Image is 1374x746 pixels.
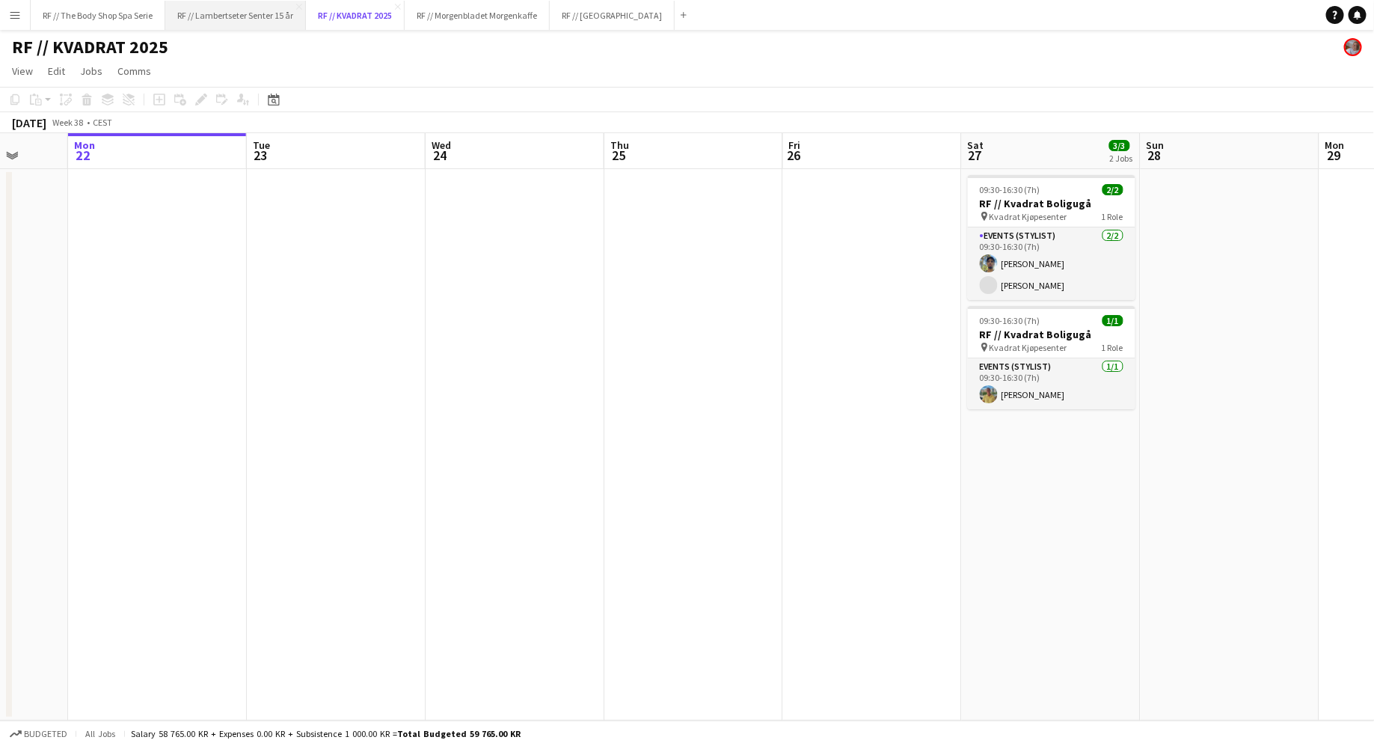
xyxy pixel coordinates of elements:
span: Wed [432,138,451,152]
span: Kvadrat Kjøpesenter [990,342,1067,353]
span: Comms [117,64,151,78]
span: Week 38 [49,117,87,128]
span: 3/3 [1109,140,1130,151]
div: 2 Jobs [1110,153,1133,164]
span: All jobs [82,728,118,739]
span: 1 Role [1102,342,1123,353]
button: RF // Morgenbladet Morgenkaffe [405,1,550,30]
span: Budgeted [24,729,67,739]
app-user-avatar: Tina Raugstad [1344,38,1362,56]
span: Sat [968,138,984,152]
button: RF // [GEOGRAPHIC_DATA] [550,1,675,30]
span: Mon [1325,138,1345,152]
span: Total Budgeted 59 765.00 KR [397,728,521,739]
h3: RF // Kvadrat Boligugå [968,328,1135,341]
span: View [12,64,33,78]
app-card-role: Events (Stylist)2/209:30-16:30 (7h)[PERSON_NAME][PERSON_NAME] [968,227,1135,300]
a: Comms [111,61,157,81]
button: RF // KVADRAT 2025 [306,1,405,30]
span: 22 [72,147,95,164]
span: 09:30-16:30 (7h) [980,184,1040,195]
span: 1/1 [1102,315,1123,326]
span: Tue [253,138,270,152]
a: View [6,61,39,81]
span: Jobs [80,64,102,78]
span: 24 [429,147,451,164]
a: Jobs [74,61,108,81]
span: 1 Role [1102,211,1123,222]
span: 23 [251,147,270,164]
span: 27 [966,147,984,164]
span: Edit [48,64,65,78]
a: Edit [42,61,71,81]
app-card-role: Events (Stylist)1/109:30-16:30 (7h)[PERSON_NAME] [968,358,1135,409]
span: 2/2 [1102,184,1123,195]
span: 28 [1144,147,1165,164]
span: Mon [74,138,95,152]
span: Kvadrat Kjøpesenter [990,211,1067,222]
span: 26 [787,147,801,164]
button: Budgeted [7,726,70,742]
span: Sun [1147,138,1165,152]
button: RF // Lambertseter Senter 15 år [165,1,306,30]
h3: RF // Kvadrat Boligugå [968,197,1135,210]
div: CEST [93,117,112,128]
span: 29 [1323,147,1345,164]
button: RF // The Body Shop Spa Serie [31,1,165,30]
app-job-card: 09:30-16:30 (7h)2/2RF // Kvadrat Boligugå Kvadrat Kjøpesenter1 RoleEvents (Stylist)2/209:30-16:30... [968,175,1135,300]
span: Thu [610,138,629,152]
span: 09:30-16:30 (7h) [980,315,1040,326]
span: 25 [608,147,629,164]
div: Salary 58 765.00 KR + Expenses 0.00 KR + Subsistence 1 000.00 KR = [131,728,521,739]
h1: RF // KVADRAT 2025 [12,36,168,58]
app-job-card: 09:30-16:30 (7h)1/1RF // Kvadrat Boligugå Kvadrat Kjøpesenter1 RoleEvents (Stylist)1/109:30-16:30... [968,306,1135,409]
span: Fri [789,138,801,152]
div: [DATE] [12,115,46,130]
